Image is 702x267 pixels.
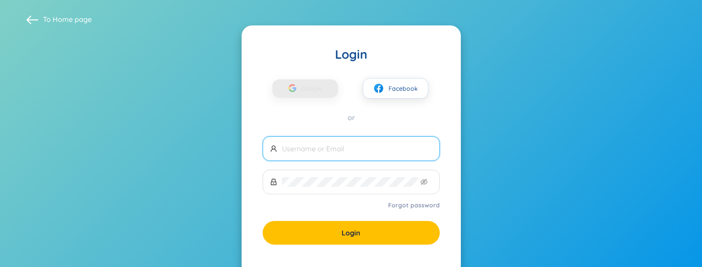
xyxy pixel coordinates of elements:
[263,113,440,122] div: or
[263,46,440,62] div: Login
[263,221,440,245] button: Login
[270,178,277,185] span: lock
[272,79,338,98] button: Google
[301,79,326,98] span: Google
[420,178,428,185] span: eye-invisible
[388,84,418,93] span: Facebook
[342,228,360,238] span: Login
[373,83,384,94] img: facebook
[53,15,92,24] a: Home page
[388,201,440,210] a: Forgot password
[363,78,428,99] button: facebookFacebook
[43,14,92,24] span: To
[282,144,432,153] input: Username or Email
[270,145,277,152] span: user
